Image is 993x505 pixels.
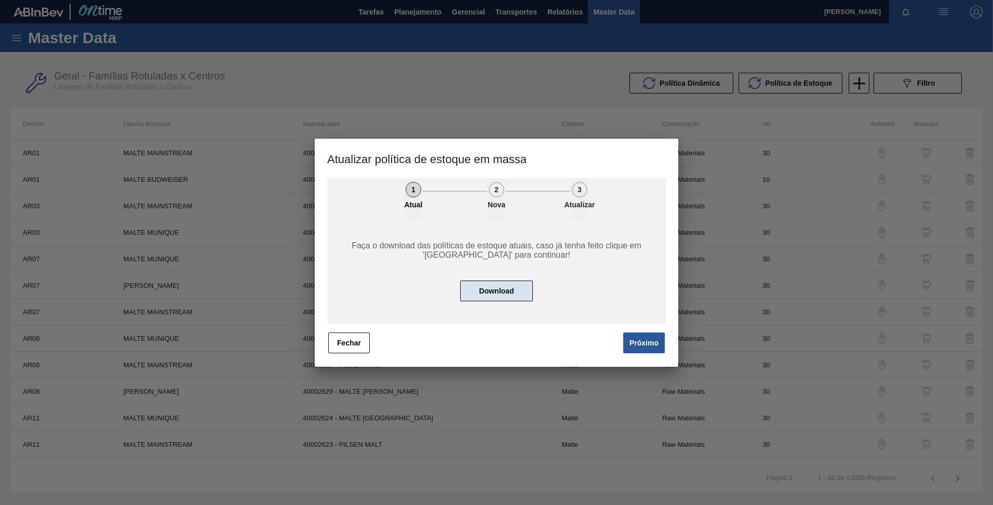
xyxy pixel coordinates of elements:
[623,333,665,353] button: Próximo
[460,281,533,301] button: Download
[387,201,439,209] p: Atual
[315,139,678,178] h3: Atualizar política de estoque em massa
[572,182,587,197] div: 3
[487,178,506,220] button: 2Nova
[471,201,522,209] p: Nova
[406,182,421,197] div: 1
[404,178,423,220] button: 1Atual
[489,182,504,197] div: 2
[328,333,370,353] button: Fechar
[349,241,644,260] span: Faça o download das políticas de estoque atuais, caso já tenha feito clique em '[GEOGRAPHIC_DATA]...
[570,178,589,220] button: 3Atualizar
[554,201,606,209] p: Atualizar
